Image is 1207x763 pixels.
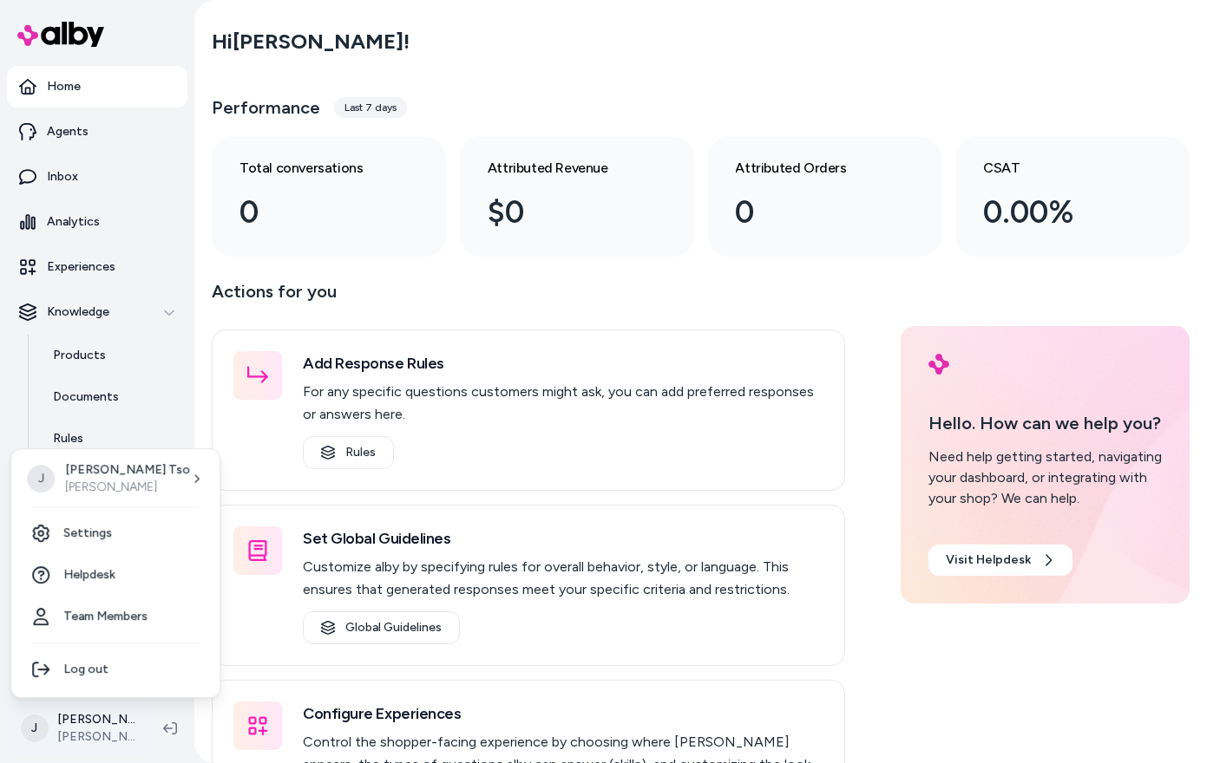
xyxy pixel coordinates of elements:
span: J [27,465,55,492]
span: Helpdesk [63,566,115,584]
a: Settings [18,512,213,554]
p: [PERSON_NAME] [65,479,190,496]
a: Team Members [18,596,213,637]
p: [PERSON_NAME] Tso [65,461,190,479]
div: Log out [18,649,213,690]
